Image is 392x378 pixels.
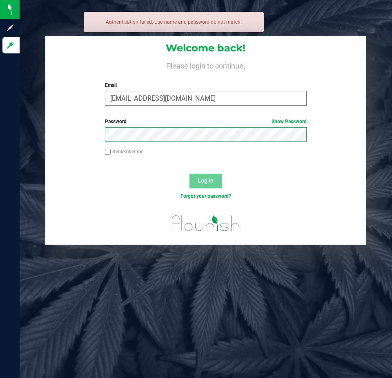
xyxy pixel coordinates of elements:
a: Forgot your password? [180,193,231,199]
inline-svg: Log in [6,41,14,49]
input: Remember me [105,149,111,155]
label: Email [105,82,306,89]
span: Log In [198,177,214,184]
a: Show Password [272,119,307,124]
img: flourish_logo.svg [166,209,246,238]
h4: Please login to continue. [45,60,366,70]
label: Remember me [105,148,143,155]
h1: Welcome back! [45,43,366,53]
button: Log In [189,174,222,188]
span: Password [105,119,127,124]
div: Authentication failed. Username and password do not match. [84,12,264,32]
inline-svg: Sign up [6,24,14,32]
